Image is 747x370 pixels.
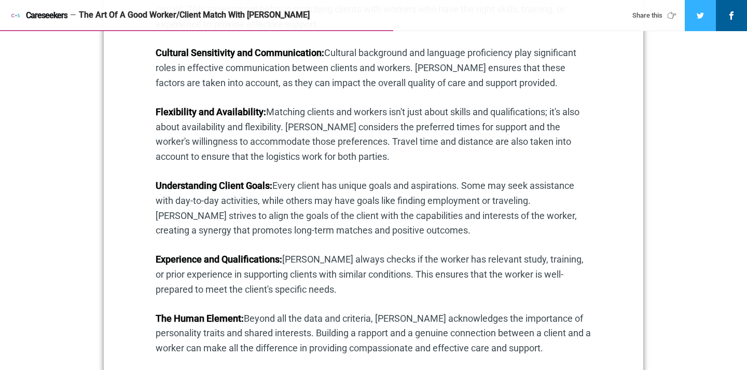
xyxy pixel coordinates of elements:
div: The Art Of A Good Worker/Client Match With [PERSON_NAME] [79,10,617,21]
img: Careseekers icon [10,10,21,21]
p: Beyond all the data and criteria, [PERSON_NAME] acknowledges the importance of personality traits... [156,311,591,356]
p: [PERSON_NAME] always checks if the worker has relevant study, training, or prior experience in su... [156,252,591,297]
div: Share this [632,11,680,20]
strong: Cultural Sensitivity and Communication: [156,47,324,58]
strong: Experience and Qualifications: [156,254,282,265]
strong: Flexibility and Availability: [156,106,266,117]
strong: Understanding Client Goals: [156,180,272,191]
p: Cultural background and language proficiency play significant roles in effective communication be... [156,46,591,90]
p: Matching clients and workers isn't just about skills and qualifications; it's also about availabi... [156,105,591,165]
p: Every client has unique goals and aspirations. Some may seek assistance with day-to-day activitie... [156,179,591,238]
span: Careseekers [26,11,67,20]
strong: The Human Element: [156,313,244,324]
a: Careseekers [10,10,67,21]
span: — [70,11,76,19]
